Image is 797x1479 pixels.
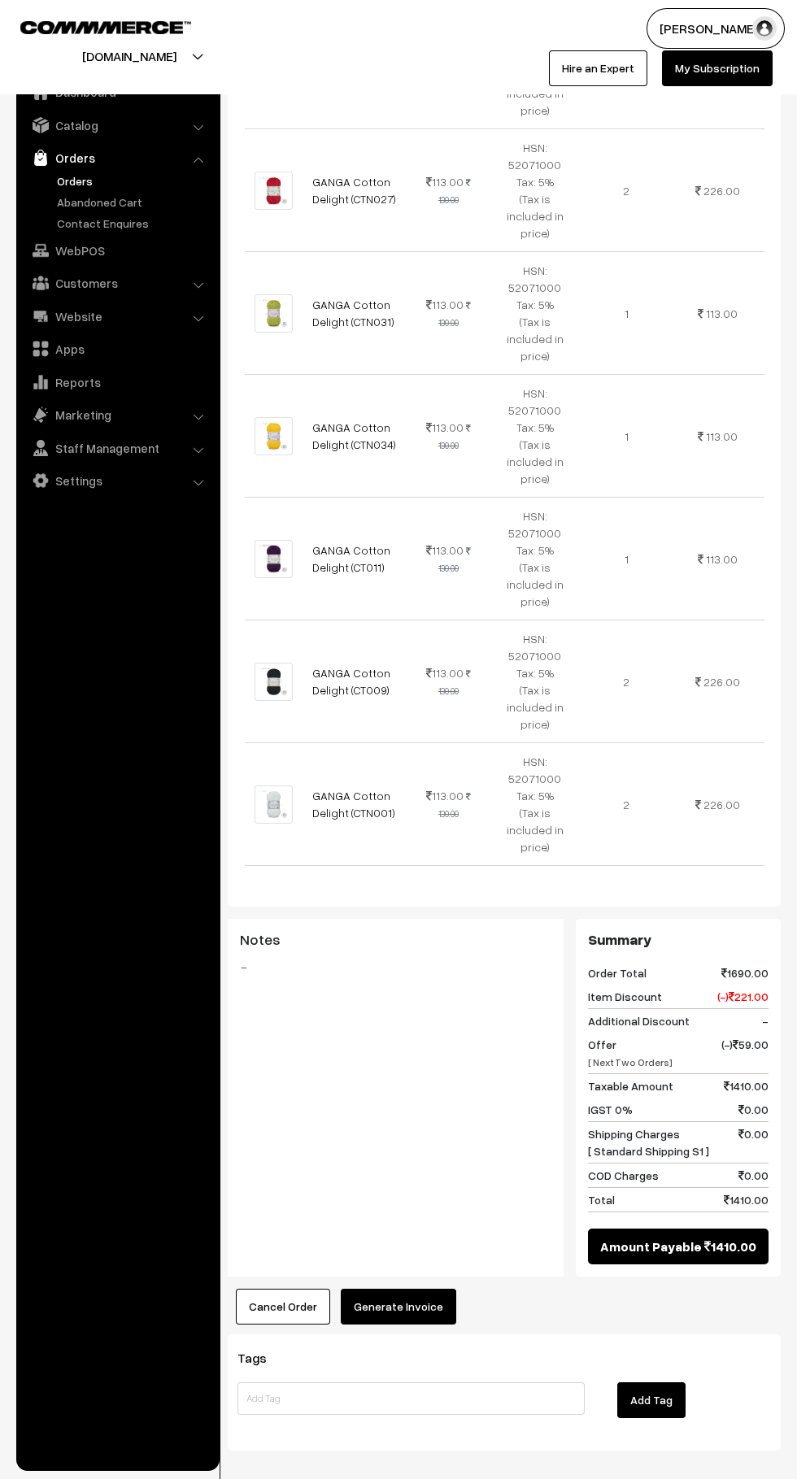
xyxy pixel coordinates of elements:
[240,957,551,977] blockquote: -
[588,1077,673,1094] span: Taxable Amount
[53,172,214,189] a: Orders
[647,8,785,49] button: [PERSON_NAME]…
[426,175,464,189] span: 113.00
[20,143,214,172] a: Orders
[20,400,214,429] a: Marketing
[588,1191,615,1208] span: Total
[312,666,390,697] a: GANGA Cotton Delight (CT009)
[20,466,214,495] a: Settings
[20,16,163,36] a: COMMMERCE
[762,1012,769,1029] span: -
[588,964,647,981] span: Order Total
[738,1101,769,1118] span: 0.00
[588,1036,673,1070] span: Offer
[507,509,564,608] span: HSN: 52071000 Tax: 5% (Tax is included in price)
[507,632,564,731] span: HSN: 52071000 Tax: 5% (Tax is included in price)
[507,755,564,854] span: HSN: 52071000 Tax: 5% (Tax is included in price)
[240,931,551,949] h3: Notes
[507,263,564,363] span: HSN: 52071000 Tax: 5% (Tax is included in price)
[20,433,214,463] a: Staff Management
[426,789,464,803] span: 113.00
[255,417,294,456] img: 34.jpg
[752,16,777,41] img: user
[588,1125,709,1159] span: Shipping Charges [ Standard Shipping S1 ]
[706,307,738,320] span: 113.00
[237,1350,286,1366] span: Tags
[312,420,396,451] a: GANGA Cotton Delight (CTN034)
[625,429,629,443] span: 1
[20,368,214,397] a: Reports
[706,552,738,566] span: 113.00
[706,429,738,443] span: 113.00
[312,789,395,820] a: GANGA Cotton Delight (CTN001)
[588,1101,633,1118] span: IGST 0%
[738,1167,769,1184] span: 0.00
[704,1237,756,1256] span: 1410.00
[507,141,564,240] span: HSN: 52071000 Tax: 5% (Tax is included in price)
[236,1289,330,1325] button: Cancel Order
[588,931,769,949] h3: Summary
[703,675,740,689] span: 226.00
[703,184,740,198] span: 226.00
[549,50,647,86] a: Hire an Expert
[426,543,464,557] span: 113.00
[662,50,773,86] a: My Subscription
[717,988,769,1005] span: (-) 221.00
[625,307,629,320] span: 1
[724,1191,769,1208] span: 1410.00
[721,964,769,981] span: 1690.00
[25,36,233,76] button: [DOMAIN_NAME]
[255,294,294,333] img: 31.jpg
[588,1167,659,1184] span: COD Charges
[588,1012,690,1029] span: Additional Discount
[623,798,629,811] span: 2
[20,302,214,331] a: Website
[20,334,214,363] a: Apps
[255,663,294,702] img: 9.jpg
[53,215,214,232] a: Contact Enquires
[507,386,564,485] span: HSN: 52071000 Tax: 5% (Tax is included in price)
[255,172,294,211] img: 27.jpg
[617,1382,686,1418] button: Add Tag
[237,1382,585,1415] input: Add Tag
[53,194,214,211] a: Abandoned Cart
[426,298,464,311] span: 113.00
[703,798,740,811] span: 226.00
[255,785,294,824] img: 1.jpg
[312,175,396,206] a: GANGA Cotton Delight (CTN027)
[255,540,294,579] img: 11.jpg
[623,675,629,689] span: 2
[20,21,191,33] img: COMMMERCE
[588,988,662,1005] span: Item Discount
[20,111,214,140] a: Catalog
[588,1056,673,1068] span: [ Next Two Orders]
[312,543,390,574] a: GANGA Cotton Delight (CT011)
[20,236,214,265] a: WebPOS
[724,1077,769,1094] span: 1410.00
[20,268,214,298] a: Customers
[312,298,394,328] a: GANGA Cotton Delight (CTN031)
[341,1289,456,1325] button: Generate Invoice
[625,552,629,566] span: 1
[600,1237,702,1256] span: Amount Payable
[426,666,464,680] span: 113.00
[738,1125,769,1159] span: 0.00
[623,184,629,198] span: 2
[426,420,464,434] span: 113.00
[721,1036,769,1070] span: (-) 59.00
